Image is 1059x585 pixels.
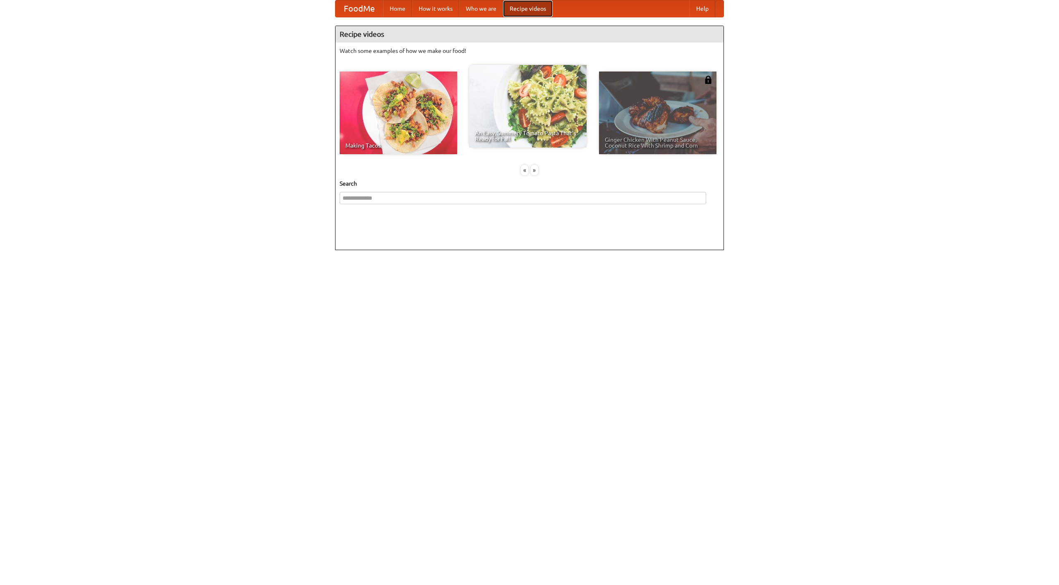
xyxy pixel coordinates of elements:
h5: Search [340,179,719,188]
img: 483408.png [704,76,712,84]
span: Making Tacos [345,143,451,148]
a: How it works [412,0,459,17]
a: Who we are [459,0,503,17]
h4: Recipe videos [335,26,724,43]
a: An Easy, Summery Tomato Pasta That's Ready for Fall [469,65,587,148]
div: « [521,165,528,175]
a: Recipe videos [503,0,553,17]
a: Making Tacos [340,72,457,154]
p: Watch some examples of how we make our food! [340,47,719,55]
span: An Easy, Summery Tomato Pasta That's Ready for Fall [475,130,581,142]
a: Help [690,0,715,17]
a: FoodMe [335,0,383,17]
a: Home [383,0,412,17]
div: » [531,165,538,175]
